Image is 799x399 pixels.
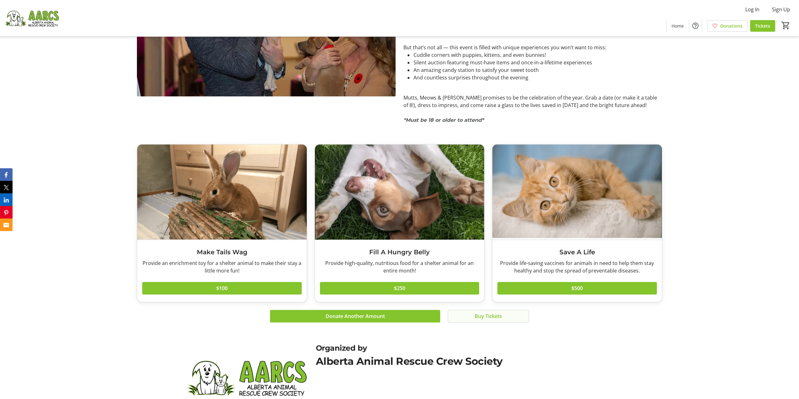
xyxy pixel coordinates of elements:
[413,74,662,81] li: And countless surprises throughout the evening
[413,51,662,59] li: Cuddle corners with puppies, kittens, and even bunnies!
[320,259,479,274] div: Provide high-quality, nutritious food for a shelter animal for an entire month!
[689,19,702,32] button: Help
[672,23,684,29] span: Home
[750,20,775,32] a: Tickets
[571,284,583,292] span: $500
[720,23,742,29] span: Donations
[707,20,748,32] a: Donations
[394,284,405,292] span: $250
[142,282,302,294] button: $100
[667,20,689,32] a: Home
[403,117,483,123] em: *Must be 18 or older to attend*
[413,59,662,66] li: Silent auction featuring must-have items and once-in-a-lifetime experiences
[492,144,662,240] img: Save A Life
[772,6,790,13] span: Sign Up
[320,247,479,257] h3: Fill A Hungry Belly
[320,282,479,294] button: $250
[270,310,440,322] button: Donate Another Amount
[403,94,662,109] p: Mutts, Meows & [PERSON_NAME] promises to be the celebration of the year. Grab a date (or make it ...
[497,282,657,294] button: $500
[403,44,662,51] p: But that’s not all — this event is filled with unique experiences you won’t want to miss:
[4,3,60,34] img: Alberta Animal Rescue Crew Society's Logo
[745,6,759,13] span: Log In
[780,20,791,31] button: Cart
[326,312,385,320] span: Donate Another Amount
[137,144,307,240] img: Make Tails Wag
[740,4,764,14] button: Log In
[497,259,657,274] div: Provide life-saving vaccines for animals in need to help them stay healthy and stop the spread of...
[316,354,615,369] div: Alberta Animal Rescue Crew Society
[448,310,529,322] button: Buy Tickets
[315,144,484,240] img: Fill A Hungry Belly
[142,247,302,257] h3: Make Tails Wag
[316,342,615,354] div: Organized by
[755,23,770,29] span: Tickets
[142,259,302,274] div: Provide an enrichment toy for a shelter animal to make their stay a little more fun!
[413,66,662,74] li: An amazing candy station to satisfy your sweet tooth
[475,312,502,320] span: Buy Tickets
[497,247,657,257] h3: Save A Life
[216,284,228,292] span: $100
[767,4,795,14] button: Sign Up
